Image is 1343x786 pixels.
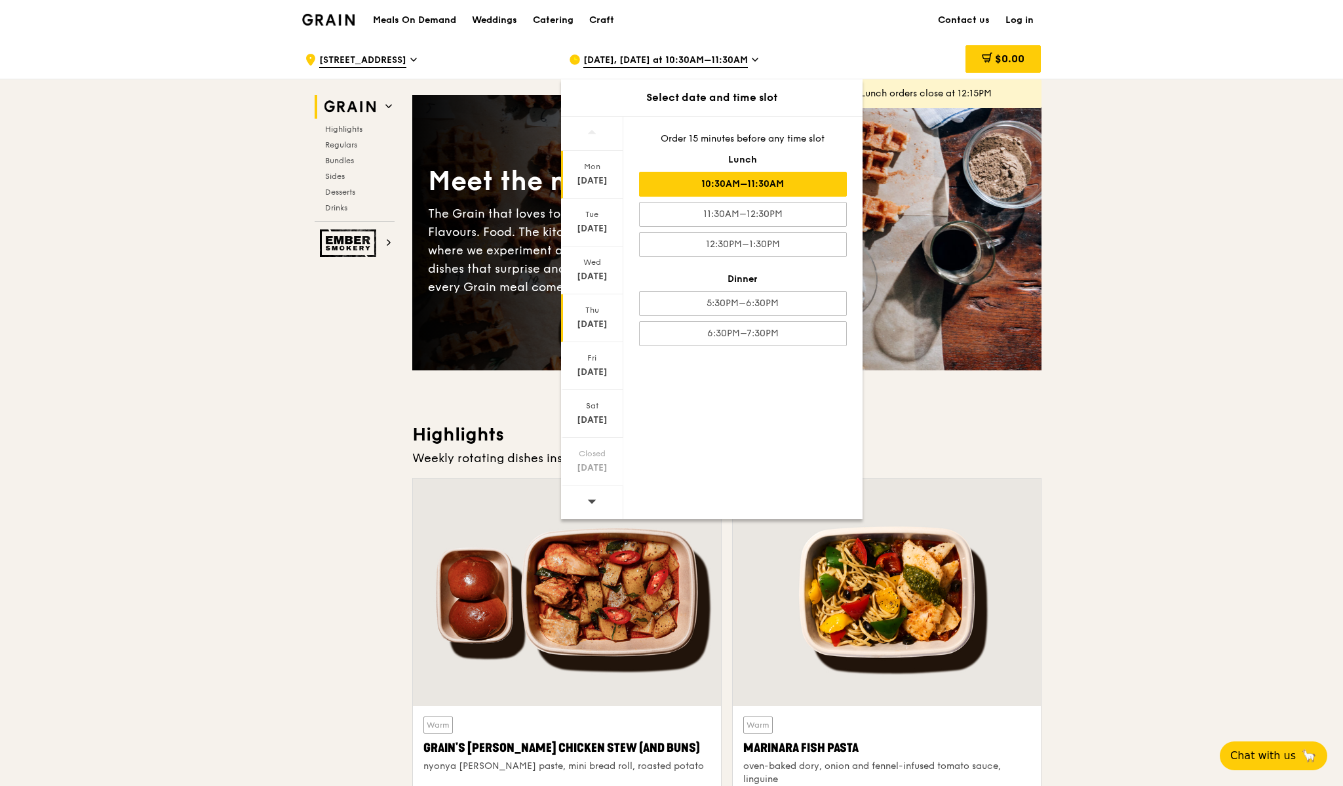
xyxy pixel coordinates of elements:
div: The Grain that loves to play. With ingredients. Flavours. Food. The kitchen is our happy place, w... [428,205,727,296]
div: [DATE] [563,414,621,427]
div: Mon [563,161,621,172]
span: Regulars [325,140,357,149]
img: Grain [302,14,355,26]
div: Warm [423,717,453,734]
a: Catering [525,1,581,40]
div: Meet the new Grain [428,164,727,199]
img: Grain web logo [320,95,380,119]
div: Warm [743,717,773,734]
div: Fri [563,353,621,363]
img: Ember Smokery web logo [320,229,380,257]
span: 🦙 [1301,748,1317,764]
a: Contact us [930,1,998,40]
div: Closed [563,448,621,459]
div: Dinner [639,273,847,286]
span: $0.00 [995,52,1024,65]
div: Wed [563,257,621,267]
h1: Meals On Demand [373,14,456,27]
div: 12:30PM–1:30PM [639,232,847,257]
div: Craft [589,1,614,40]
div: [DATE] [563,462,621,475]
div: [DATE] [563,174,621,187]
a: Craft [581,1,622,40]
button: Chat with us🦙 [1220,741,1327,770]
div: 6:30PM–7:30PM [639,321,847,346]
div: Weddings [472,1,517,40]
div: Tue [563,209,621,220]
div: 5:30PM–6:30PM [639,291,847,316]
h3: Highlights [412,423,1041,446]
a: Log in [998,1,1041,40]
span: Sides [325,172,345,181]
div: [DATE] [563,366,621,379]
div: Weekly rotating dishes inspired by flavours from around the world. [412,449,1041,467]
div: Catering [533,1,574,40]
div: Grain's [PERSON_NAME] Chicken Stew (and buns) [423,739,710,757]
div: Lunch [639,153,847,167]
span: Drinks [325,203,347,212]
span: Highlights [325,125,362,134]
div: Order 15 minutes before any time slot [639,132,847,146]
div: Marinara Fish Pasta [743,739,1030,757]
div: 11:30AM–12:30PM [639,202,847,227]
div: Select date and time slot [561,90,863,106]
span: Desserts [325,187,355,197]
span: Chat with us [1230,748,1296,764]
div: oven-baked dory, onion and fennel-infused tomato sauce, linguine [743,760,1030,786]
div: nyonya [PERSON_NAME] paste, mini bread roll, roasted potato [423,760,710,773]
div: [DATE] [563,222,621,235]
div: 10:30AM–11:30AM [639,172,847,197]
div: [DATE] [563,270,621,283]
span: [DATE], [DATE] at 10:30AM–11:30AM [583,54,748,68]
div: Lunch orders close at 12:15PM [861,87,1031,100]
a: Weddings [464,1,525,40]
div: [DATE] [563,318,621,331]
span: Bundles [325,156,354,165]
div: Sat [563,401,621,411]
div: Thu [563,305,621,315]
span: [STREET_ADDRESS] [319,54,406,68]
